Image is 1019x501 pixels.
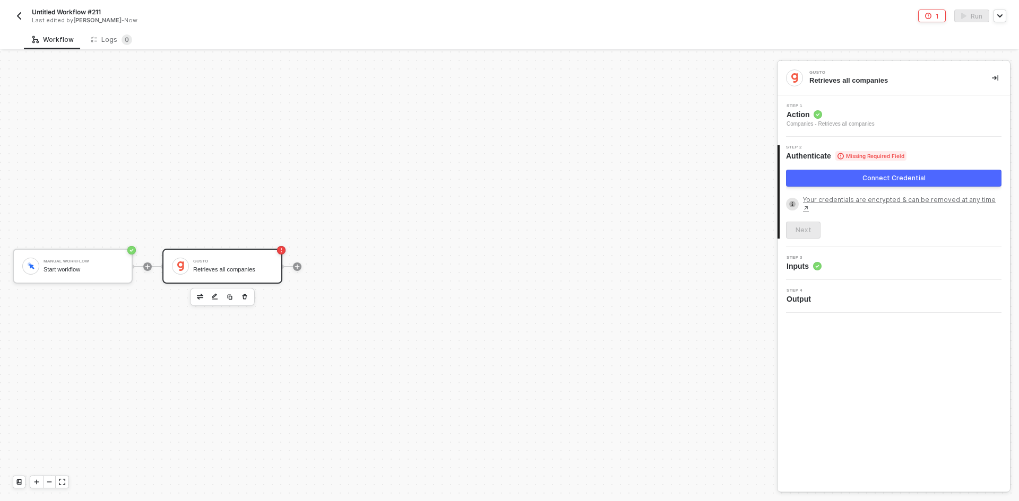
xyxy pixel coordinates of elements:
[786,151,906,161] span: Authenticate
[176,261,185,271] img: icon
[778,104,1010,128] div: Step 1Action Companies - Retrieves all companies
[44,266,123,273] div: Start workflow
[32,16,485,24] div: Last edited by - Now
[294,263,300,270] span: icon-play
[787,288,815,293] span: Step 4
[809,71,969,75] div: Gusto
[59,479,65,485] span: icon-expand
[73,16,122,24] span: [PERSON_NAME]
[13,10,25,22] button: back
[209,291,221,303] button: edit-cred
[32,36,74,44] div: Workflow
[44,259,123,263] div: Manual Workflow
[787,261,822,271] span: Inputs
[786,222,821,239] button: Next
[32,7,101,16] span: Untitled Workflow #211
[144,263,151,270] span: icon-play
[787,104,875,108] span: Step 1
[954,10,989,22] button: activateRun
[227,294,233,300] img: copy-block
[33,479,40,485] span: icon-play
[193,266,273,273] div: Retrieves all companies
[809,76,975,85] div: Retrieves all companies
[91,34,132,45] div: Logs
[277,246,286,254] span: icon-error-page
[15,12,23,20] img: back
[122,34,132,45] sup: 0
[787,294,815,304] span: Output
[936,12,939,21] div: 1
[992,75,998,81] span: icon-collapse-right
[925,13,931,19] span: icon-error-page
[193,259,273,263] div: Gusto
[223,291,236,303] button: copy-block
[787,109,875,120] span: Action
[918,10,946,22] button: 1
[26,261,36,270] img: icon
[803,195,1001,213] a: Your credentials are encrypted & can be removed at any time ↗
[835,151,906,161] span: Missing Required Field
[862,174,926,182] div: Connect Credential
[778,145,1010,239] div: Step 2Authenticate Missing Required FieldConnect CredentialYour credentials are encrypted & can b...
[46,479,53,485] span: icon-minus
[197,294,203,299] img: edit-cred
[786,145,906,150] span: Step 2
[786,170,1001,187] button: Connect Credential
[790,73,799,83] img: integration-icon
[787,256,822,260] span: Step 3
[127,246,136,254] span: icon-success-page
[212,293,218,301] img: edit-cred
[194,291,206,303] button: edit-cred
[787,120,875,128] div: Companies - Retrieves all companies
